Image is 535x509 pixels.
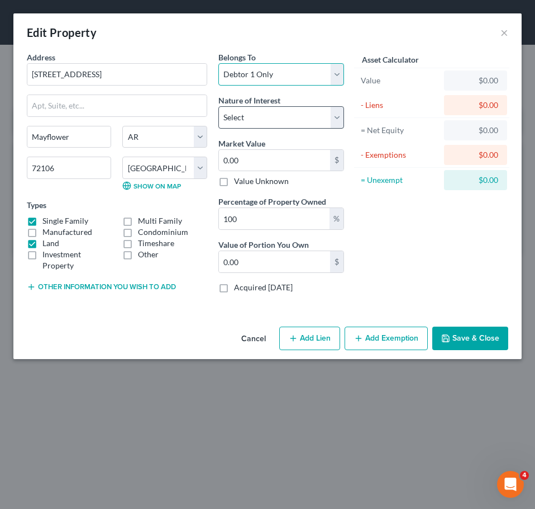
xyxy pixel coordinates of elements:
[138,227,188,238] label: Condominium
[27,95,207,116] input: Apt, Suite, etc...
[362,54,419,65] label: Asset Calculator
[27,157,111,179] input: Enter zip...
[453,75,498,86] div: $0.00
[279,327,340,350] button: Add Lien
[219,251,330,272] input: 0.00
[453,149,498,161] div: $0.00
[329,208,343,229] div: %
[27,199,46,211] label: Types
[27,126,111,148] input: Enter city...
[138,238,174,249] label: Timeshare
[218,95,280,106] label: Nature of Interest
[42,238,59,249] label: Land
[361,175,440,186] div: = Unexempt
[234,176,289,187] label: Value Unknown
[520,471,529,480] span: 4
[234,282,293,293] label: Acquired [DATE]
[218,239,309,251] label: Value of Portion You Own
[218,138,265,149] label: Market Value
[330,150,343,171] div: $
[361,75,440,86] div: Value
[42,227,92,238] label: Manufactured
[330,251,343,272] div: $
[27,64,207,85] input: Enter address...
[218,53,256,62] span: Belongs To
[42,215,88,227] label: Single Family
[42,249,111,271] label: Investment Property
[122,181,181,190] a: Show on Map
[500,26,508,39] button: ×
[453,125,498,136] div: $0.00
[361,149,440,161] div: - Exemptions
[27,282,176,291] button: Other information you wish to add
[218,196,326,208] label: Percentage of Property Owned
[497,471,524,498] iframe: Intercom live chat
[219,208,329,229] input: 0.00
[27,25,97,40] div: Edit Property
[138,249,159,260] label: Other
[453,100,498,111] div: $0.00
[138,215,182,227] label: Multi Family
[345,327,428,350] button: Add Exemption
[232,328,275,350] button: Cancel
[361,125,440,136] div: = Net Equity
[361,100,440,111] div: - Liens
[219,150,330,171] input: 0.00
[27,53,55,62] span: Address
[453,175,498,186] div: $0.00
[432,327,508,350] button: Save & Close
